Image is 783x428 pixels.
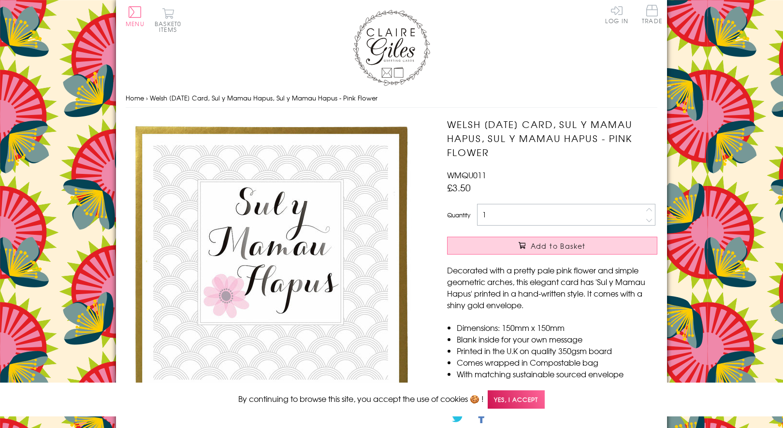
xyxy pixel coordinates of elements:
[457,357,657,368] li: Comes wrapped in Compostable bag
[447,264,657,311] p: Decorated with a pretty pale pink flower and simple geometric arches, this elegant card has 'Sul ...
[159,19,181,34] span: 0 items
[155,8,181,32] button: Basket0 items
[126,117,416,407] img: Welsh Mother's Day Card, Sul y Mamau Hapus, Sul y Mamau Hapus - Pink Flower
[447,181,471,194] span: £3.50
[457,368,657,380] li: With matching sustainable sourced envelope
[642,5,662,26] a: Trade
[126,6,145,27] button: Menu
[457,345,657,357] li: Printed in the U.K on quality 350gsm board
[642,5,662,24] span: Trade
[150,93,377,102] span: Welsh [DATE] Card, Sul y Mamau Hapus, Sul y Mamau Hapus - Pink Flower
[488,390,545,409] span: Yes, I accept
[447,169,486,181] span: WMQU011
[605,5,628,24] a: Log In
[126,93,144,102] a: Home
[126,88,657,108] nav: breadcrumbs
[126,19,145,28] span: Menu
[457,380,657,391] li: Can be sent with Royal Mail standard letter stamps
[353,10,430,86] img: Claire Giles Greetings Cards
[457,322,657,333] li: Dimensions: 150mm x 150mm
[447,117,657,159] h1: Welsh [DATE] Card, Sul y Mamau Hapus, Sul y Mamau Hapus - Pink Flower
[447,211,470,219] label: Quantity
[146,93,148,102] span: ›
[531,241,586,251] span: Add to Basket
[447,237,657,255] button: Add to Basket
[457,333,657,345] li: Blank inside for your own message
